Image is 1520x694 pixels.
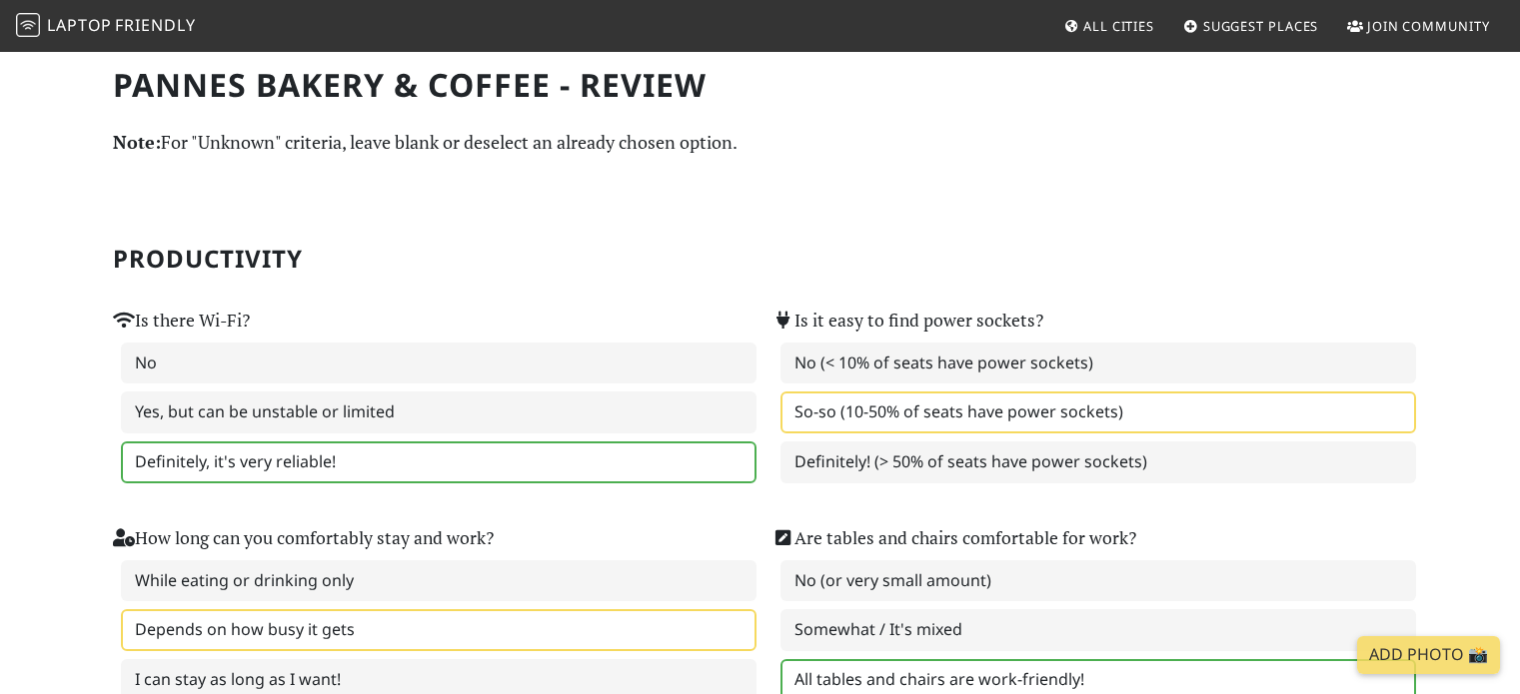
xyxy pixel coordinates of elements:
label: So-so (10-50% of seats have power sockets) [780,391,1416,433]
label: No (< 10% of seats have power sockets) [780,343,1416,384]
label: No [121,343,757,384]
label: Definitely! (> 50% of seats have power sockets) [780,441,1416,483]
span: All Cities [1083,17,1154,35]
label: Depends on how busy it gets [121,609,757,651]
label: How long can you comfortably stay and work? [113,524,494,552]
a: Join Community [1339,8,1498,44]
span: Laptop [47,14,112,36]
label: Is it easy to find power sockets? [772,307,1043,335]
label: Definitely, it's very reliable! [121,441,757,483]
a: Add Photo 📸 [1357,636,1500,674]
span: Join Community [1367,17,1490,35]
label: Yes, but can be unstable or limited [121,391,757,433]
h2: Productivity [113,245,1408,274]
strong: Note: [113,130,161,154]
img: LaptopFriendly [16,13,40,37]
a: All Cities [1055,8,1162,44]
label: No (or very small amount) [780,560,1416,602]
label: While eating or drinking only [121,560,757,602]
label: Is there Wi-Fi? [113,307,250,335]
span: Suggest Places [1203,17,1319,35]
h1: Pannes Bakery & Coffee - Review [113,66,1408,104]
label: Are tables and chairs comfortable for work? [772,524,1136,552]
a: LaptopFriendly LaptopFriendly [16,9,196,44]
span: Friendly [115,14,195,36]
a: Suggest Places [1175,8,1327,44]
label: Somewhat / It's mixed [780,609,1416,651]
p: For "Unknown" criteria, leave blank or deselect an already chosen option. [113,128,1408,157]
